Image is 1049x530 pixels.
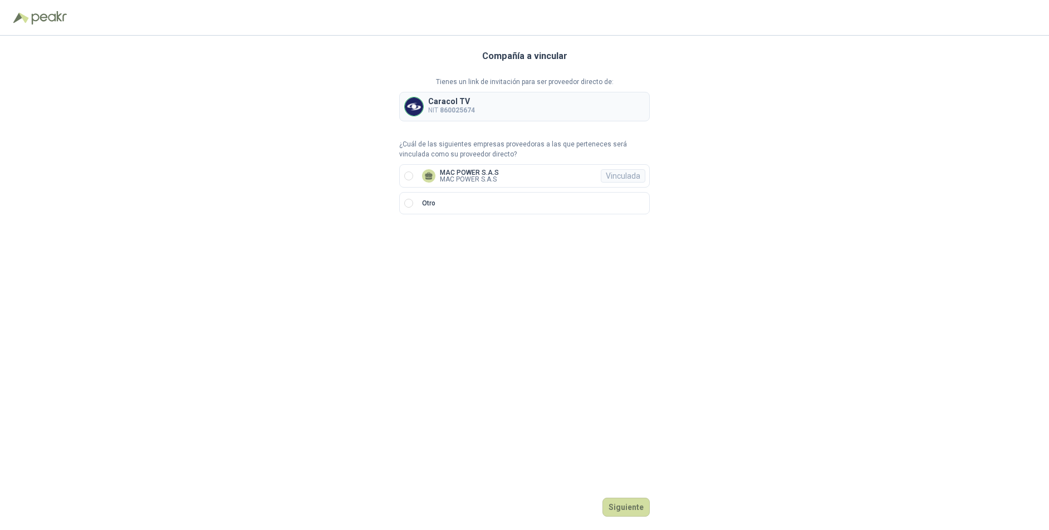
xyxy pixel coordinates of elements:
b: 860025674 [440,106,475,114]
p: ¿Cuál de las siguientes empresas proveedoras a las que perteneces será vinculada como su proveedo... [399,139,650,160]
img: Peakr [31,11,67,24]
p: MAC POWER S.A.S [440,176,499,183]
p: Otro [422,198,435,209]
p: Tienes un link de invitación para ser proveedor directo de: [399,77,650,87]
p: Caracol TV [428,97,475,105]
h3: Compañía a vincular [482,49,567,63]
p: MAC POWER S.A.S [440,169,499,176]
img: Company Logo [405,97,423,116]
div: Vinculada [601,169,645,183]
img: Logo [13,12,29,23]
p: NIT [428,105,475,116]
button: Siguiente [602,498,650,517]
